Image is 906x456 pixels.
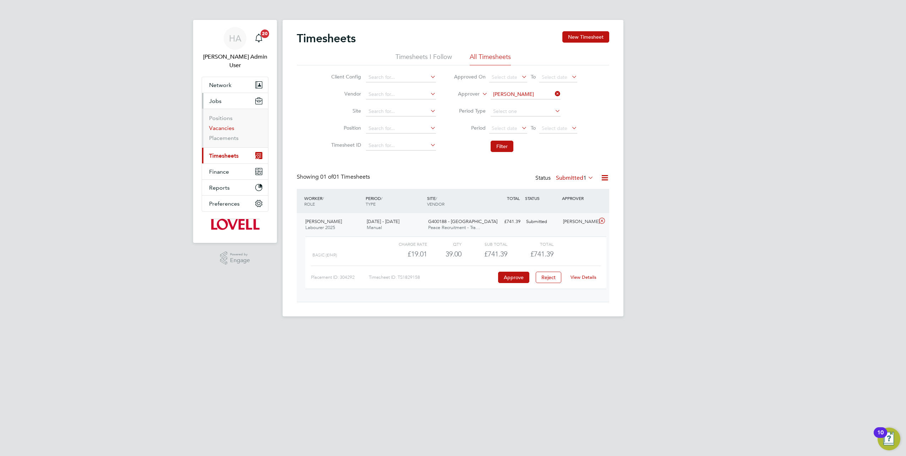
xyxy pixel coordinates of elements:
button: Preferences [202,196,268,211]
input: Search for... [366,124,436,134]
label: Approver [448,91,480,98]
div: [PERSON_NAME] [560,216,597,228]
span: Reports [209,184,230,191]
button: Jobs [202,93,268,109]
span: 01 Timesheets [320,173,370,180]
label: Period [454,125,486,131]
div: Jobs [202,109,268,147]
h2: Timesheets [297,31,356,45]
div: £19.01 [381,248,427,260]
span: G400188 - [GEOGRAPHIC_DATA] [428,218,497,224]
nav: Main navigation [193,20,277,243]
span: To [529,123,538,132]
a: Positions [209,115,233,121]
input: Search for... [366,89,436,99]
a: Powered byEngage [220,251,250,265]
span: HA [229,34,241,43]
div: 39.00 [427,248,462,260]
span: 01 of [320,173,333,180]
span: / [381,195,382,201]
span: Peace Recruitment - Tra… [428,224,480,230]
span: TYPE [366,201,376,207]
button: Reject [536,272,561,283]
button: Filter [491,141,513,152]
span: Finance [209,168,229,175]
span: ROLE [304,201,315,207]
div: Submitted [523,216,560,228]
a: Go to home page [202,219,268,230]
input: Search for... [366,141,436,151]
label: Vendor [329,91,361,97]
span: Timesheets [209,152,239,159]
div: STATUS [523,192,560,205]
label: Position [329,125,361,131]
label: Site [329,108,361,114]
span: Manual [367,224,382,230]
label: Approved On [454,74,486,80]
span: Jobs [209,98,222,104]
label: Submitted [556,174,594,181]
span: Hays Admin User [202,53,268,70]
span: Labourer 2025 [305,224,335,230]
div: Status [535,173,595,183]
span: [PERSON_NAME] [305,218,342,224]
span: / [322,195,324,201]
span: [DATE] - [DATE] [367,218,399,224]
span: To [529,72,538,81]
li: Timesheets I Follow [395,53,452,65]
span: Select date [542,74,567,80]
input: Select one [491,107,561,116]
span: Network [209,82,231,88]
div: Timesheet ID: TS1829158 [369,272,496,283]
div: £741.39 [462,248,507,260]
span: Select date [542,125,567,131]
span: Select date [492,74,517,80]
span: VENDOR [427,201,444,207]
img: lovell-logo-retina.png [211,219,259,230]
a: View Details [571,274,596,280]
span: TOTAL [507,195,520,201]
button: Reports [202,180,268,195]
li: All Timesheets [470,53,511,65]
div: 10 [877,433,884,442]
a: HA[PERSON_NAME] Admin User [202,27,268,70]
span: Preferences [209,200,240,207]
button: New Timesheet [562,31,609,43]
div: SITE [425,192,487,210]
button: Network [202,77,268,93]
button: Open Resource Center, 10 new notifications [878,428,900,450]
span: Engage [230,257,250,264]
label: Client Config [329,74,361,80]
div: Placement ID: 304292 [311,272,369,283]
span: Powered by [230,251,250,257]
button: Timesheets [202,148,268,163]
div: £741.39 [486,216,523,228]
span: £741.39 [530,250,553,258]
a: Placements [209,135,239,141]
div: Sub Total [462,240,507,248]
span: 20 [261,29,269,38]
div: APPROVER [560,192,597,205]
a: Vacancies [209,125,234,131]
input: Search for... [366,72,436,82]
div: Total [507,240,553,248]
label: Timesheet ID [329,142,361,148]
div: WORKER [302,192,364,210]
a: 20 [252,27,266,50]
button: Finance [202,164,268,179]
button: Approve [498,272,529,283]
span: Select date [492,125,517,131]
input: Search for... [366,107,436,116]
div: Showing [297,173,371,181]
span: 1 [583,174,586,181]
span: Basic (£/HR) [312,253,337,257]
div: Charge rate [381,240,427,248]
div: QTY [427,240,462,248]
label: Period Type [454,108,486,114]
input: Search for... [491,89,561,99]
span: / [436,195,437,201]
div: PERIOD [364,192,425,210]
